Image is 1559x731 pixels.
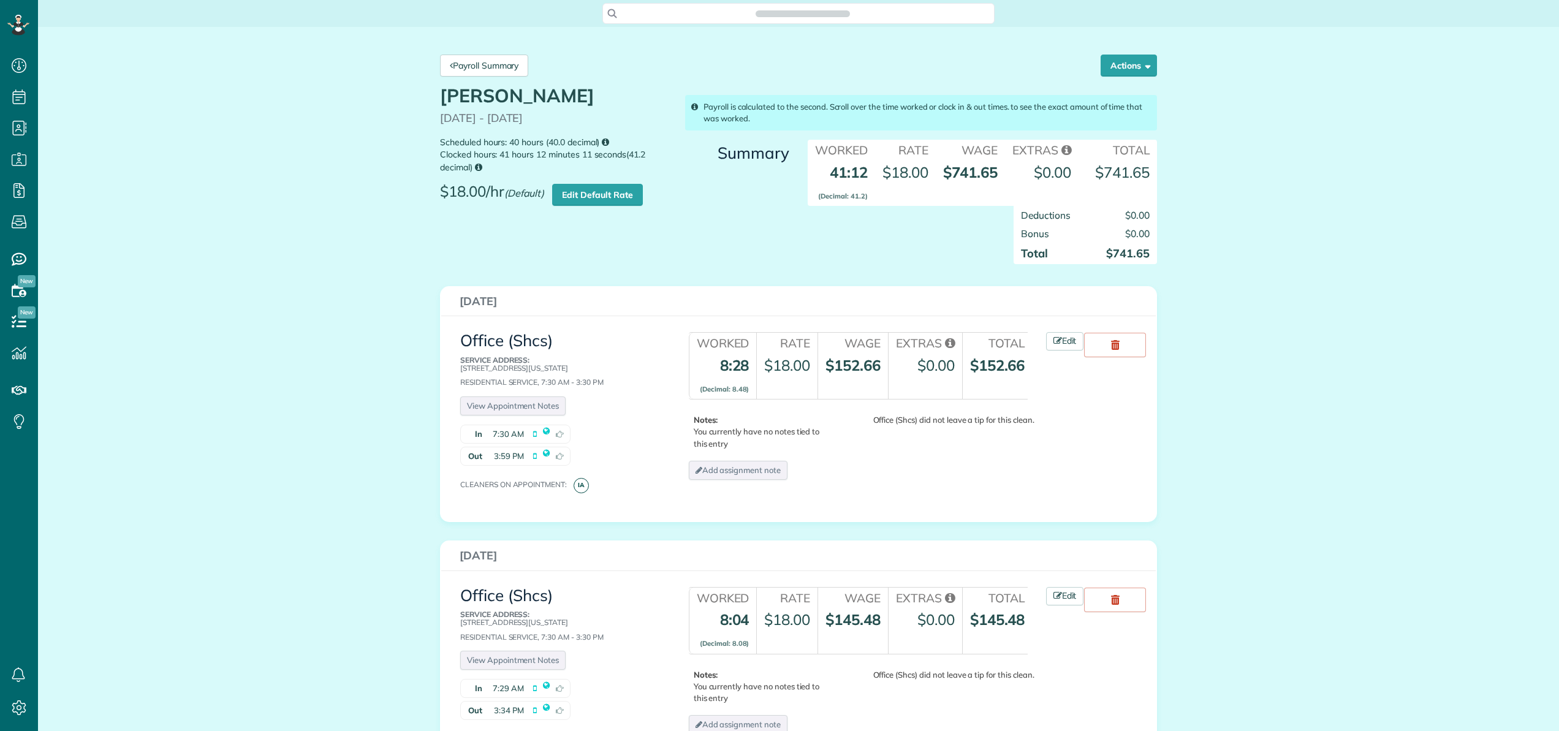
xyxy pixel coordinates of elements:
[764,355,810,376] div: $18.00
[875,140,936,159] th: Rate
[1021,227,1049,240] span: Bonus
[694,670,718,680] b: Notes:
[936,140,1006,159] th: Wage
[460,356,661,372] p: [STREET_ADDRESS][US_STATE]
[440,86,672,106] h1: [PERSON_NAME]
[440,55,528,77] a: Payroll Summary
[808,140,875,159] th: Worked
[694,414,827,449] p: You currently have no notes tied to this entry
[1034,163,1071,181] span: $0.00
[1005,140,1079,159] th: Extras
[574,478,589,493] span: IA
[1021,246,1048,260] strong: Total
[18,275,36,287] span: New
[700,356,749,395] strong: 8:28
[756,333,817,352] th: Rate
[494,450,524,462] span: 3:59 PM
[756,588,817,607] th: Rate
[685,95,1157,131] div: Payroll is calculated to the second. Scroll over the time worked or clock in & out times. to see ...
[700,610,749,650] strong: 8:04
[460,610,529,619] b: Service Address:
[460,585,553,605] a: Office (Shcs)
[825,610,881,629] strong: $145.48
[460,480,572,489] span: Cleaners on appointment:
[440,183,550,209] span: $18.00/hr
[494,705,524,716] span: 3:34 PM
[461,425,485,443] strong: In
[493,683,524,694] span: 7:29 AM
[493,428,524,440] span: 7:30 AM
[764,609,810,630] div: $18.00
[1106,246,1150,260] strong: $741.65
[917,609,955,630] div: $0.00
[830,414,1034,426] div: Office (Shcs) did not leave a tip for this clean.
[504,187,545,199] em: (Default)
[1095,163,1150,181] strong: $741.65
[825,356,881,374] strong: $152.66
[917,355,955,376] div: $0.00
[830,669,1034,681] div: Office (Shcs) did not leave a tip for this clean.
[1046,587,1084,605] a: Edit
[460,330,553,350] a: Office (Shcs)
[888,588,962,607] th: Extras
[689,588,757,607] th: Worked
[1125,209,1150,221] span: $0.00
[18,306,36,319] span: New
[440,136,672,174] small: Scheduled hours: 40 hours (40.0 decimal) Clocked hours: 41 hours 12 minutes 11 seconds(41.2 decimal)
[460,295,1137,308] h3: [DATE]
[1021,209,1071,221] span: Deductions
[970,356,1025,374] strong: $152.66
[461,702,485,719] strong: Out
[818,192,867,200] small: (Decimal: 41.2)
[970,610,1025,629] strong: $145.48
[460,651,566,670] a: View Appointment Notes
[818,163,867,202] strong: 41:12
[461,447,485,465] strong: Out
[962,588,1033,607] th: Total
[461,680,485,697] strong: In
[700,385,749,393] small: (Decimal: 8.48)
[1046,332,1084,350] a: Edit
[460,610,661,626] p: [STREET_ADDRESS][US_STATE]
[768,7,837,20] span: Search ZenMaid…
[689,333,757,352] th: Worked
[943,163,998,181] strong: $741.65
[552,184,642,206] a: Edit Default Rate
[460,610,661,641] div: Residential Service, 7:30 AM - 3:30 PM
[1101,55,1157,77] button: Actions
[817,333,888,352] th: Wage
[882,163,928,181] span: $18.00
[888,333,962,352] th: Extras
[689,461,787,480] a: Add assignment note
[694,415,718,425] b: Notes:
[700,639,749,648] small: (Decimal: 8.08)
[962,333,1033,352] th: Total
[685,145,789,162] h3: Summary
[460,356,661,387] div: Residential Service, 7:30 AM - 3:30 PM
[817,588,888,607] th: Wage
[460,550,1137,562] h3: [DATE]
[1079,140,1157,159] th: Total
[460,355,529,365] b: Service Address:
[440,112,672,124] p: [DATE] - [DATE]
[1125,227,1150,240] span: $0.00
[694,669,827,704] p: You currently have no notes tied to this entry
[460,396,566,415] a: View Appointment Notes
